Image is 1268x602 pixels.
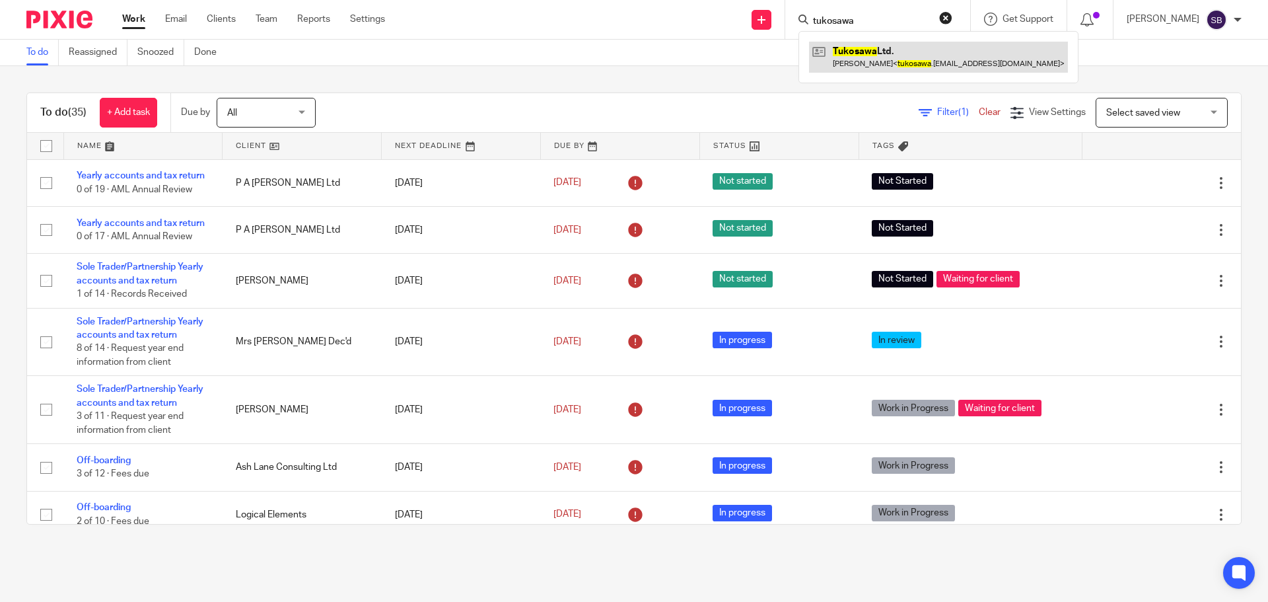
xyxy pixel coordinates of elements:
td: Ash Lane Consulting Ltd [223,444,382,491]
td: [DATE] [382,444,541,491]
span: 1 of 14 · Records Received [77,289,187,299]
span: 3 of 11 · Request year end information from client [77,412,184,435]
a: Clear [979,108,1001,117]
span: [DATE] [553,178,581,188]
span: Not Started [872,220,933,237]
td: P A [PERSON_NAME] Ltd [223,159,382,206]
a: Done [194,40,227,65]
span: View Settings [1029,108,1086,117]
a: Sole Trader/Partnership Yearly accounts and tax return [77,262,203,285]
span: Work in Progress [872,457,955,474]
a: Snoozed [137,40,184,65]
span: Tags [872,142,895,149]
span: In review [872,332,921,348]
a: Clients [207,13,236,26]
td: [PERSON_NAME] [223,254,382,308]
span: 0 of 17 · AML Annual Review [77,232,192,241]
span: In progress [713,505,772,521]
span: Work in Progress [872,505,955,521]
a: Sole Trader/Partnership Yearly accounts and tax return [77,317,203,340]
span: Not started [713,271,773,287]
a: + Add task [100,98,157,128]
a: Sole Trader/Partnership Yearly accounts and tax return [77,385,203,407]
a: Email [165,13,187,26]
td: [DATE] [382,254,541,308]
td: [DATE] [382,159,541,206]
span: [DATE] [553,510,581,519]
a: Reports [297,13,330,26]
span: [DATE] [553,276,581,285]
a: Team [256,13,277,26]
img: Pixie [26,11,92,28]
span: (35) [68,107,87,118]
span: 0 of 19 · AML Annual Review [77,185,192,194]
span: [DATE] [553,405,581,414]
span: Filter [937,108,979,117]
span: Not started [713,173,773,190]
a: Work [122,13,145,26]
span: Not Started [872,173,933,190]
td: [DATE] [382,376,541,444]
span: [DATE] [553,225,581,235]
td: Mrs [PERSON_NAME] Dec'd [223,308,382,376]
a: To do [26,40,59,65]
span: Work in Progress [872,400,955,416]
p: [PERSON_NAME] [1127,13,1199,26]
p: Due by [181,106,210,119]
span: Waiting for client [936,271,1020,287]
td: Logical Elements [223,491,382,538]
a: Yearly accounts and tax return [77,219,205,228]
span: 3 of 12 · Fees due [77,469,149,478]
a: Reassigned [69,40,127,65]
input: Search [812,16,931,28]
a: Settings [350,13,385,26]
td: [DATE] [382,206,541,253]
span: [DATE] [553,337,581,346]
span: 8 of 14 · Request year end information from client [77,344,184,367]
td: [PERSON_NAME] [223,376,382,444]
span: Select saved view [1106,108,1180,118]
span: Not Started [872,271,933,287]
span: [DATE] [553,463,581,472]
td: P A [PERSON_NAME] Ltd [223,206,382,253]
span: In progress [713,400,772,416]
span: (1) [958,108,969,117]
span: In progress [713,457,772,474]
span: All [227,108,237,118]
span: Get Support [1003,15,1053,24]
a: Off-boarding [77,456,131,465]
button: Clear [939,11,952,24]
span: Not started [713,220,773,237]
td: [DATE] [382,308,541,376]
span: In progress [713,332,772,348]
td: [DATE] [382,491,541,538]
h1: To do [40,106,87,120]
span: 2 of 10 · Fees due [77,517,149,526]
img: svg%3E [1206,9,1227,30]
a: Off-boarding [77,503,131,512]
span: Waiting for client [958,400,1041,416]
a: Yearly accounts and tax return [77,171,205,180]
